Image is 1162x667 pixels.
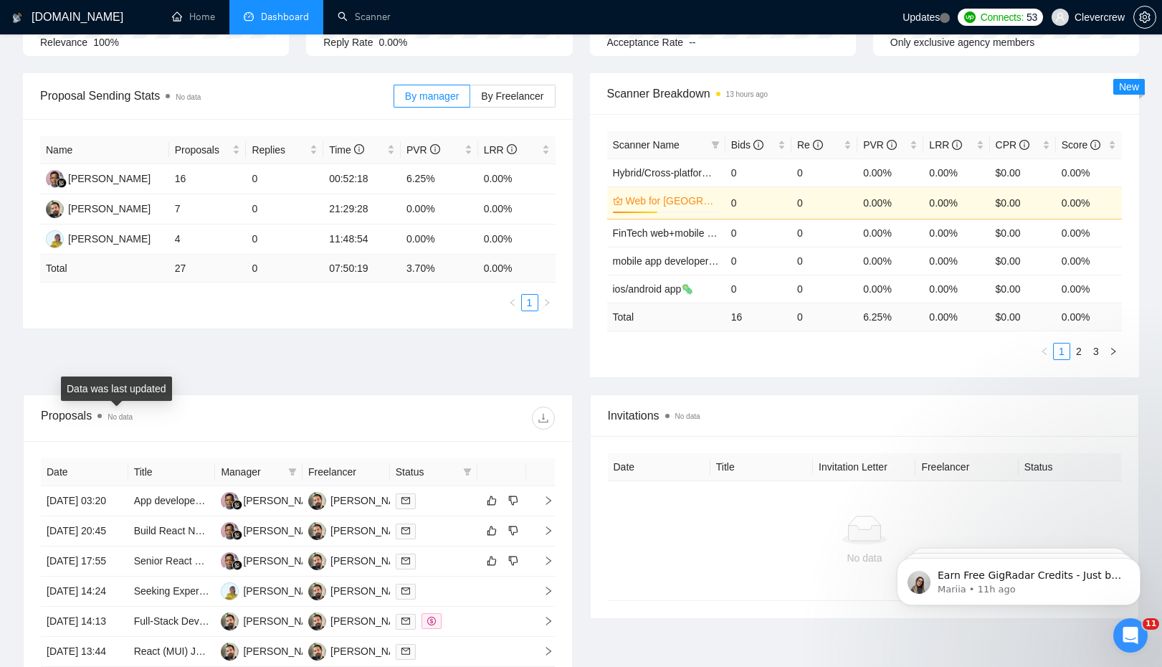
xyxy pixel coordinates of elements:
[46,170,64,188] img: AM
[128,486,216,516] td: App developement
[483,552,500,569] button: like
[401,164,478,194] td: 6.25%
[41,637,128,667] td: [DATE] 13:44
[711,141,720,149] span: filter
[379,37,408,48] span: 0.00%
[57,178,67,188] img: gigradar-bm.png
[875,528,1162,628] iframe: Intercom notifications message
[61,377,172,401] div: Data was last updated
[243,493,325,508] div: [PERSON_NAME]
[401,647,410,656] span: mail
[128,458,216,486] th: Title
[172,11,215,23] a: homeHome
[1133,6,1156,29] button: setting
[243,613,325,629] div: [PERSON_NAME]
[128,577,216,607] td: Seeking Experienced Web App Developer to Build SaaS Platform
[169,224,247,255] td: 4
[813,453,915,481] th: Invitation Letter
[1055,12,1065,22] span: user
[246,136,323,164] th: Replies
[613,167,725,179] a: Hybrid/Cross-platform ✅
[354,144,364,154] span: info-circle
[478,164,556,194] td: 0.00%
[483,492,500,509] button: like
[791,303,857,331] td: 0
[964,11,976,23] img: upwork-logo.png
[1056,159,1122,186] td: 0.00%
[990,275,1056,303] td: $0.00
[460,461,475,483] span: filter
[613,255,781,267] a: mobile app developer/development📲
[675,412,700,420] span: No data
[725,186,791,219] td: 0
[176,93,201,101] span: No data
[221,615,325,626] a: DK[PERSON_NAME]
[221,612,239,630] img: DK
[508,525,518,536] span: dislike
[243,523,325,539] div: [PERSON_NAME]
[243,643,325,659] div: [PERSON_NAME]
[134,615,574,627] a: Full-Stack Developer for Custom Cloud-Based Costing System (Manufacturing/Engineering Sector)
[857,219,923,247] td: 0.00%
[532,646,553,656] span: right
[1105,343,1122,360] button: right
[308,582,326,600] img: DK
[923,186,989,219] td: 0.00%
[169,136,247,164] th: Proposals
[791,275,857,303] td: 0
[1143,618,1159,630] span: 11
[613,139,680,151] span: Scanner Name
[285,461,300,483] span: filter
[487,525,497,536] span: like
[463,468,472,476] span: filter
[1109,347,1118,356] span: right
[338,11,391,23] a: searchScanner
[221,552,239,570] img: AM
[221,492,239,510] img: AM
[791,219,857,247] td: 0
[607,303,725,331] td: Total
[40,37,87,48] span: Relevance
[46,202,151,214] a: DK[PERSON_NAME]
[46,172,151,184] a: AM[PERSON_NAME]
[813,140,823,150] span: info-circle
[246,255,323,283] td: 0
[175,142,230,158] span: Proposals
[1070,343,1087,360] li: 2
[329,144,363,156] span: Time
[532,496,553,506] span: right
[532,407,555,430] button: download
[613,227,739,239] a: FinTech web+mobile - Regis
[857,275,923,303] td: 0.00%
[308,494,413,506] a: DK[PERSON_NAME]
[487,555,497,567] span: like
[1062,139,1100,151] span: Score
[532,616,553,626] span: right
[401,587,410,595] span: mail
[505,522,522,539] button: dislike
[308,645,413,656] a: DK[PERSON_NAME]
[221,643,239,661] img: DK
[40,255,169,283] td: Total
[221,585,325,596] a: TY[PERSON_NAME]
[725,247,791,275] td: 0
[41,407,297,430] div: Proposals
[1027,9,1037,25] span: 53
[405,90,459,102] span: By manager
[923,275,989,303] td: 0.00%
[128,547,216,577] td: Senior React Native Developer (Native iOS & Android Expert) Background GPS Tracking Mendix app
[1133,11,1156,23] a: setting
[1036,343,1053,360] li: Previous Page
[1056,186,1122,219] td: 0.00%
[1036,343,1053,360] button: left
[128,607,216,637] td: Full-Stack Developer for Custom Cloud-Based Costing System (Manufacturing/Engineering Sector)
[504,294,521,311] button: left
[232,500,242,510] img: gigradar-bm.png
[538,294,556,311] li: Next Page
[923,159,989,186] td: 0.00%
[406,144,440,156] span: PVR
[508,495,518,506] span: dislike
